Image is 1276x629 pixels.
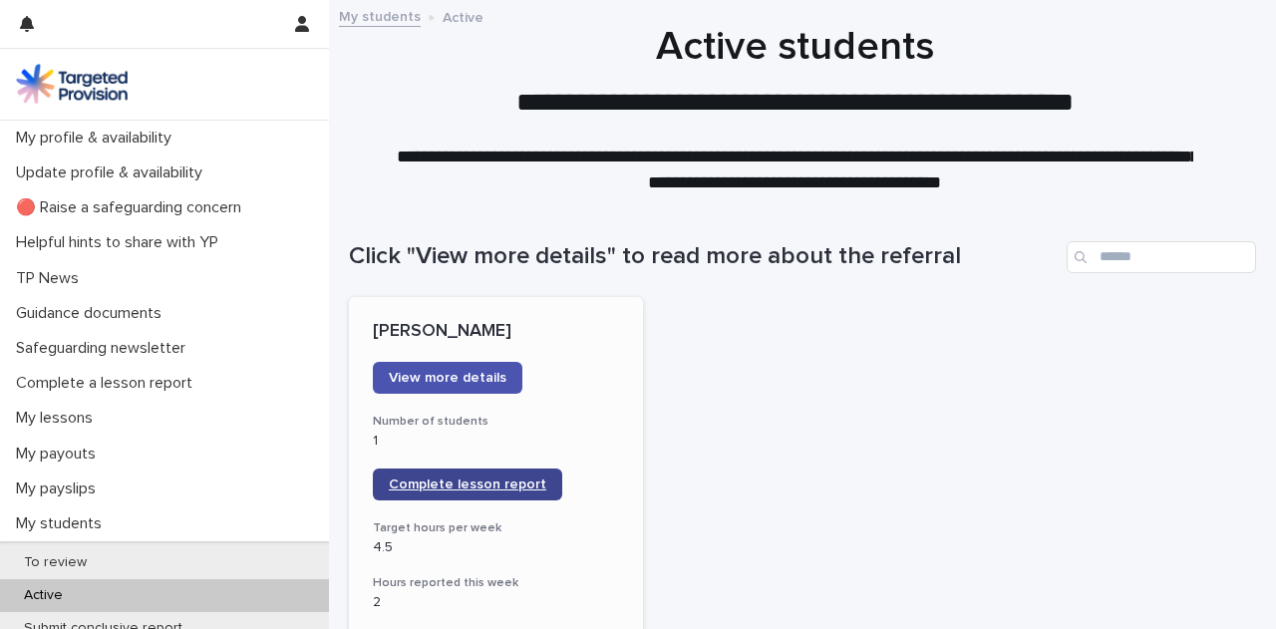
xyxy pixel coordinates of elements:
p: TP News [8,269,95,288]
h3: Number of students [373,414,619,430]
a: Complete lesson report [373,469,562,500]
p: My profile & availability [8,129,187,148]
p: My payouts [8,445,112,464]
p: Safeguarding newsletter [8,339,201,358]
p: 1 [373,433,619,450]
h1: Active students [349,23,1241,71]
span: Complete lesson report [389,477,546,491]
p: Active [8,587,79,604]
h1: Click "View more details" to read more about the referral [349,242,1059,271]
p: My lessons [8,409,109,428]
img: M5nRWzHhSzIhMunXDL62 [16,64,128,104]
p: Update profile & availability [8,163,218,182]
p: My students [8,514,118,533]
p: 2 [373,594,619,611]
p: To review [8,554,103,571]
p: Guidance documents [8,304,177,323]
input: Search [1067,241,1256,273]
p: Active [443,5,483,27]
span: View more details [389,371,506,385]
p: Complete a lesson report [8,374,208,393]
a: View more details [373,362,522,394]
p: 4.5 [373,539,619,556]
p: [PERSON_NAME] [373,321,619,343]
p: Helpful hints to share with YP [8,233,234,252]
h3: Hours reported this week [373,575,619,591]
p: My payslips [8,479,112,498]
a: My students [339,4,421,27]
p: 🔴 Raise a safeguarding concern [8,198,257,217]
h3: Target hours per week [373,520,619,536]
